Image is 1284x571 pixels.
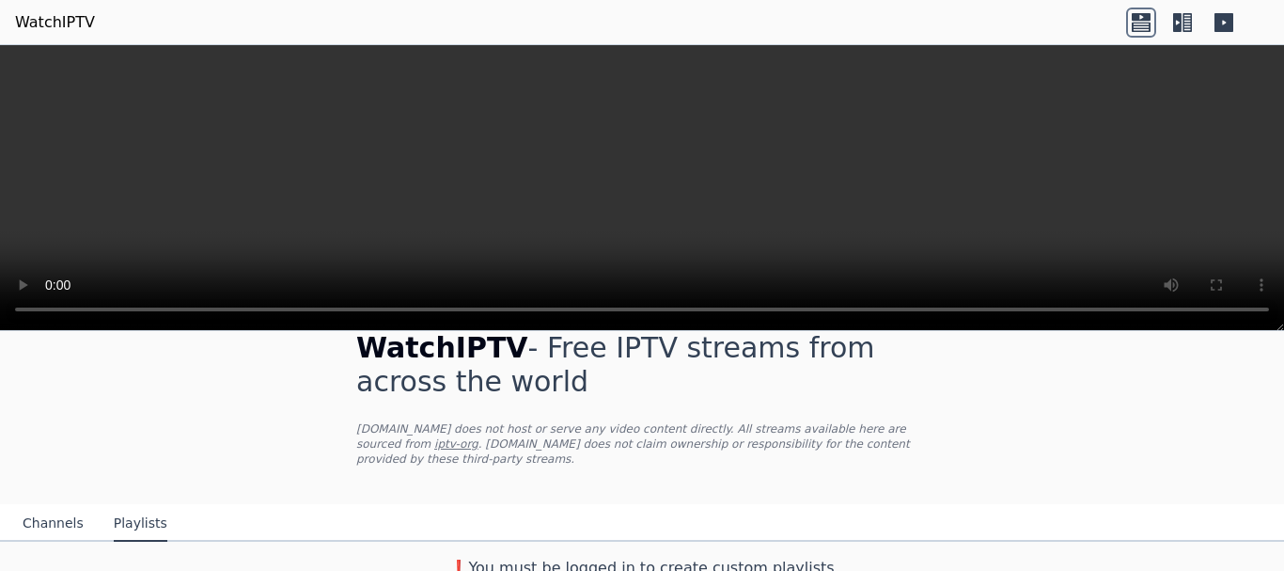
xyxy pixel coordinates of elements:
[114,506,167,542] button: Playlists
[356,331,928,399] h1: - Free IPTV streams from across the world
[356,331,528,364] span: WatchIPTV
[356,421,928,467] p: [DOMAIN_NAME] does not host or serve any video content directly. All streams available here are s...
[23,506,84,542] button: Channels
[15,11,95,34] a: WatchIPTV
[434,437,478,451] a: iptv-org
